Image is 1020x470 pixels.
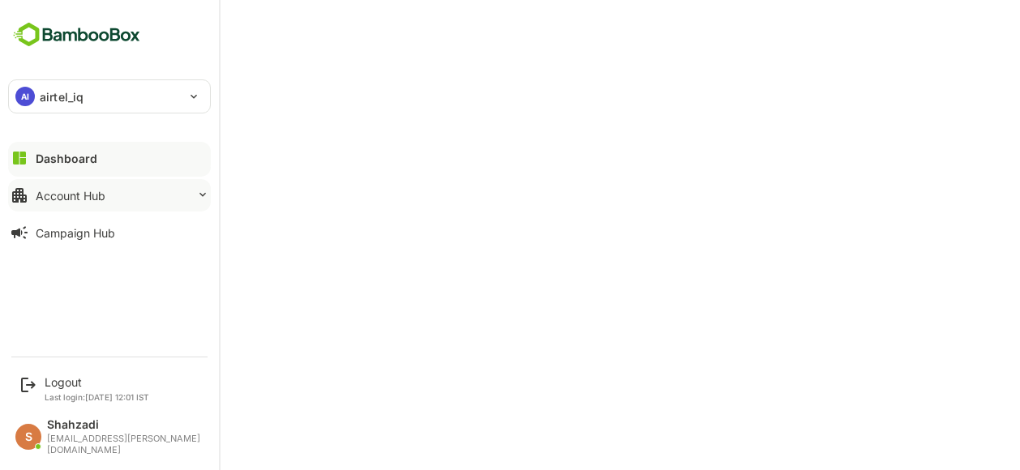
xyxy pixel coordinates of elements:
div: S [15,424,41,450]
img: BambooboxFullLogoMark.5f36c76dfaba33ec1ec1367b70bb1252.svg [8,19,145,50]
p: airtel_iq [40,88,84,105]
button: Dashboard [8,142,211,174]
p: Last login: [DATE] 12:01 IST [45,392,149,402]
div: Campaign Hub [36,226,115,240]
div: Dashboard [36,152,97,165]
button: Campaign Hub [8,216,211,249]
div: AI [15,87,35,106]
div: [EMAIL_ADDRESS][PERSON_NAME][DOMAIN_NAME] [47,434,203,455]
div: AIairtel_iq [9,80,210,113]
div: Logout [45,375,149,389]
button: Account Hub [8,179,211,211]
div: Shahzadi [47,418,203,432]
div: Account Hub [36,189,105,203]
